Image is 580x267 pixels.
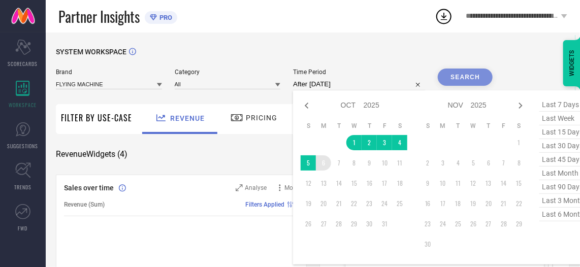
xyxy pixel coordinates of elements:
[450,122,466,130] th: Tuesday
[481,122,496,130] th: Thursday
[236,184,243,191] svg: Zoom
[450,155,466,171] td: Tue Nov 04 2025
[301,122,316,130] th: Sunday
[496,155,511,171] td: Fri Nov 07 2025
[362,176,377,191] td: Thu Oct 16 2025
[511,122,527,130] th: Saturday
[511,176,527,191] td: Sat Nov 15 2025
[392,196,407,211] td: Sat Oct 25 2025
[481,196,496,211] td: Thu Nov 20 2025
[481,155,496,171] td: Thu Nov 06 2025
[346,135,362,150] td: Wed Oct 01 2025
[293,69,425,76] span: Time Period
[466,122,481,130] th: Wednesday
[392,122,407,130] th: Saturday
[175,69,281,76] span: Category
[362,135,377,150] td: Thu Oct 02 2025
[392,155,407,171] td: Sat Oct 11 2025
[8,60,38,68] span: SCORECARDS
[14,183,31,191] span: TRENDS
[301,196,316,211] td: Sun Oct 19 2025
[466,196,481,211] td: Wed Nov 19 2025
[377,135,392,150] td: Fri Oct 03 2025
[316,155,331,171] td: Mon Oct 06 2025
[301,216,316,231] td: Sun Oct 26 2025
[285,184,299,191] span: More
[377,196,392,211] td: Fri Oct 24 2025
[331,155,346,171] td: Tue Oct 07 2025
[511,196,527,211] td: Sat Nov 22 2025
[58,6,140,27] span: Partner Insights
[514,99,527,112] div: Next month
[316,196,331,211] td: Mon Oct 20 2025
[450,216,466,231] td: Tue Nov 25 2025
[346,155,362,171] td: Wed Oct 08 2025
[362,216,377,231] td: Thu Oct 30 2025
[362,196,377,211] td: Thu Oct 23 2025
[8,142,39,150] span: SUGGESTIONS
[246,114,277,122] span: Pricing
[301,176,316,191] td: Sun Oct 12 2025
[392,176,407,191] td: Sat Oct 18 2025
[435,216,450,231] td: Mon Nov 24 2025
[481,176,496,191] td: Thu Nov 13 2025
[362,155,377,171] td: Thu Oct 09 2025
[450,176,466,191] td: Tue Nov 11 2025
[56,149,127,159] span: Revenue Widgets ( 4 )
[496,216,511,231] td: Fri Nov 28 2025
[420,196,435,211] td: Sun Nov 16 2025
[435,122,450,130] th: Monday
[420,237,435,252] td: Sun Nov 30 2025
[392,135,407,150] td: Sat Oct 04 2025
[466,176,481,191] td: Wed Nov 12 2025
[377,155,392,171] td: Fri Oct 10 2025
[466,216,481,231] td: Wed Nov 26 2025
[56,69,162,76] span: Brand
[420,122,435,130] th: Sunday
[64,184,114,192] span: Sales over time
[435,176,450,191] td: Mon Nov 10 2025
[61,112,132,124] span: Filter By Use-Case
[362,122,377,130] th: Thursday
[346,122,362,130] th: Wednesday
[331,122,346,130] th: Tuesday
[245,184,267,191] span: Analyse
[511,135,527,150] td: Sat Nov 01 2025
[346,216,362,231] td: Wed Oct 29 2025
[170,114,205,122] span: Revenue
[293,78,425,90] input: Select time period
[346,176,362,191] td: Wed Oct 15 2025
[56,48,126,56] span: SYSTEM WORKSPACE
[316,176,331,191] td: Mon Oct 13 2025
[9,101,37,109] span: WORKSPACE
[331,176,346,191] td: Tue Oct 14 2025
[316,122,331,130] th: Monday
[466,155,481,171] td: Wed Nov 05 2025
[435,196,450,211] td: Mon Nov 17 2025
[377,122,392,130] th: Friday
[346,196,362,211] td: Wed Oct 22 2025
[450,196,466,211] td: Tue Nov 18 2025
[377,176,392,191] td: Fri Oct 17 2025
[377,216,392,231] td: Fri Oct 31 2025
[511,155,527,171] td: Sat Nov 08 2025
[301,155,316,171] td: Sun Oct 05 2025
[496,196,511,211] td: Fri Nov 21 2025
[496,122,511,130] th: Friday
[511,216,527,231] td: Sat Nov 29 2025
[420,155,435,171] td: Sun Nov 02 2025
[18,224,28,232] span: FWD
[481,216,496,231] td: Thu Nov 27 2025
[301,99,313,112] div: Previous month
[64,201,105,208] span: Revenue (Sum)
[316,216,331,231] td: Mon Oct 27 2025
[435,7,453,25] div: Open download list
[246,201,285,208] span: Filters Applied
[157,14,172,21] span: PRO
[496,176,511,191] td: Fri Nov 14 2025
[331,216,346,231] td: Tue Oct 28 2025
[420,216,435,231] td: Sun Nov 23 2025
[435,155,450,171] td: Mon Nov 03 2025
[331,196,346,211] td: Tue Oct 21 2025
[420,176,435,191] td: Sun Nov 09 2025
